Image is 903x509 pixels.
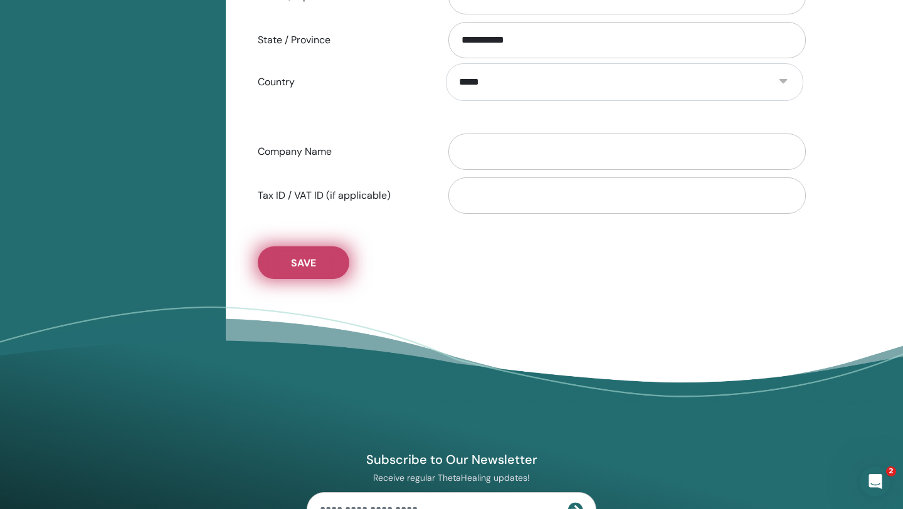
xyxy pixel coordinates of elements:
label: Country [248,70,436,94]
iframe: Intercom live chat [860,466,890,496]
span: Save [291,256,316,270]
h4: Subscribe to Our Newsletter [307,451,596,468]
label: Tax ID / VAT ID (if applicable) [248,184,436,207]
label: State / Province [248,28,436,52]
label: Company Name [248,140,436,164]
p: Receive regular ThetaHealing updates! [307,472,596,483]
span: 2 [886,466,896,476]
button: Save [258,246,349,279]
